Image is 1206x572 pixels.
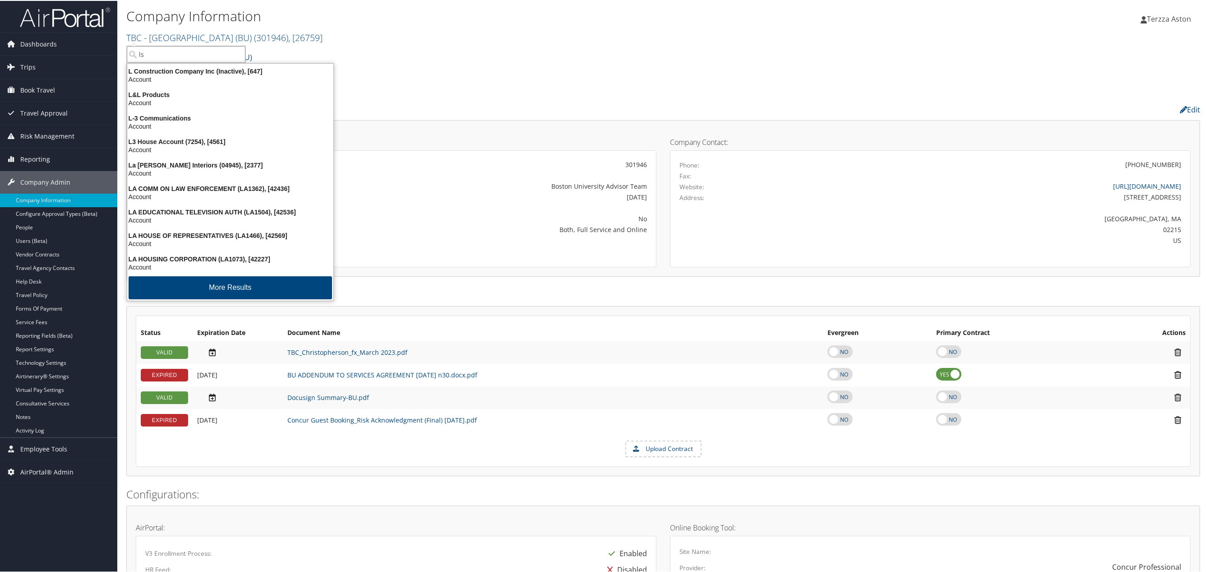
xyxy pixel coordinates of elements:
label: Site Name: [679,546,711,555]
label: Provider: [679,563,706,572]
a: Edit [1180,104,1200,114]
div: LA EDUCATIONAL TELEVISION AUTH (LA1504), [42536] [122,207,339,215]
span: Trips [20,55,36,78]
div: Account [122,168,339,177]
i: Remove Contract [1170,414,1186,424]
div: VALID [141,345,188,358]
div: [DATE] [317,191,647,201]
th: Evergreen [823,324,932,340]
div: Add/Edit Date [197,392,278,401]
input: Search Accounts [127,45,245,62]
th: Primary Contract [932,324,1102,340]
div: [GEOGRAPHIC_DATA], MA [809,213,1182,223]
div: Add/Edit Date [197,370,278,378]
span: Company Admin [20,170,70,193]
div: No [317,213,647,223]
th: Status [136,324,193,340]
div: EXPIRED [141,413,188,426]
span: Travel Approval [20,101,68,124]
h2: Contracts: [126,286,1200,302]
span: Risk Management [20,124,74,147]
div: L-3 Communications [122,113,339,121]
div: [STREET_ADDRESS] [809,191,1182,201]
div: Boston University Advisor Team [317,181,647,190]
a: [URL][DOMAIN_NAME] [1113,181,1181,190]
div: LA HOUSING CORPORATION (LA1073), [42227] [122,254,339,262]
div: Account [122,215,339,223]
label: V3 Enrollment Process: [145,548,212,557]
label: Fax: [679,171,691,180]
h4: Account Details: [136,138,656,145]
h1: Company Information [126,6,842,25]
div: Account [122,145,339,153]
a: Docusign Summary-BU.pdf [287,392,369,401]
div: Account [122,239,339,247]
h2: Company Profile: [126,101,838,116]
label: Upload Contract [626,441,701,456]
label: Phone: [679,160,699,169]
div: VALID [141,391,188,403]
th: Expiration Date [193,324,283,340]
div: 02215 [809,224,1182,233]
a: Terzza Aston [1141,5,1200,32]
span: ( 301946 ) [254,31,288,43]
h2: Configurations: [126,486,1200,501]
a: TBC_Christopherson_fx_March 2023.pdf [287,347,407,356]
h4: Online Booking Tool: [670,523,1191,530]
div: Account [122,192,339,200]
i: Remove Contract [1170,392,1186,401]
span: Dashboards [20,32,57,55]
span: [DATE] [197,415,217,423]
img: airportal-logo.png [20,6,110,27]
div: Add/Edit Date [197,415,278,423]
div: Account [122,74,339,83]
div: EXPIRED [141,368,188,381]
div: L&L Products [122,90,339,98]
label: Website: [679,181,704,191]
div: L Construction Company Inc (Inactive), [647] [122,66,339,74]
span: Terzza Aston [1147,13,1191,23]
div: Enabled [604,544,647,561]
div: 301946 [317,159,647,168]
span: Reporting [20,147,50,170]
th: Actions [1102,324,1190,340]
label: Address: [679,192,704,201]
i: Remove Contract [1170,347,1186,356]
a: BU ADDENDUM TO SERVICES AGREEMENT [DATE] n30.docx.pdf [287,370,477,378]
div: Account [122,262,339,270]
a: TBC - [GEOGRAPHIC_DATA] (BU) [126,31,323,43]
h4: AirPortal: [136,523,656,530]
div: L3 House Account (7254), [4561] [122,137,339,145]
div: Account [122,98,339,106]
div: Concur Professional [1112,561,1181,572]
div: La [PERSON_NAME] Interiors (04945), [2377] [122,160,339,168]
span: AirPortal® Admin [20,460,74,483]
span: , [ 26759 ] [288,31,323,43]
span: Book Travel [20,78,55,101]
div: LA HOUSE OF REPRESENTATIVES (LA1466), [42569] [122,231,339,239]
i: Remove Contract [1170,369,1186,379]
th: Document Name [283,324,823,340]
div: Add/Edit Date [197,347,278,356]
span: Employee Tools [20,437,67,460]
div: US [809,235,1182,244]
div: LA COMM ON LAW ENFORCEMENT (LA1362), [42436] [122,184,339,192]
div: [PHONE_NUMBER] [1125,159,1181,168]
button: More Results [129,275,332,298]
h4: Company Contact: [670,138,1191,145]
div: Both, Full Service and Online [317,224,647,233]
div: Account [122,121,339,130]
span: [DATE] [197,370,217,378]
a: Concur Guest Booking_Risk Acknowledgment (Final) [DATE].pdf [287,415,477,423]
